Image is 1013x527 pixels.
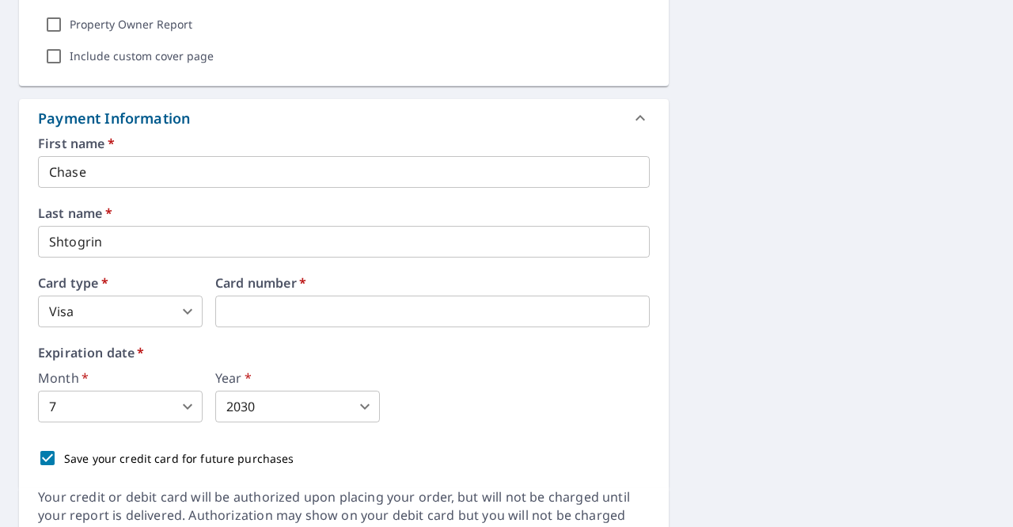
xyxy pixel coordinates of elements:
label: Expiration date [38,346,650,359]
p: Save your credit card for future purchases [64,450,294,467]
label: First name [38,137,650,150]
label: Card number [215,277,650,289]
label: Card type [38,277,203,289]
div: Visa [38,296,203,327]
label: Include custom cover page [70,49,214,63]
label: Year [215,372,380,384]
label: Property Owner Report [70,17,192,32]
div: 2030 [215,391,380,422]
div: Payment Information [19,99,669,137]
div: Payment Information [38,108,196,129]
label: Month [38,372,203,384]
label: Last name [38,207,650,220]
div: 7 [38,391,203,422]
